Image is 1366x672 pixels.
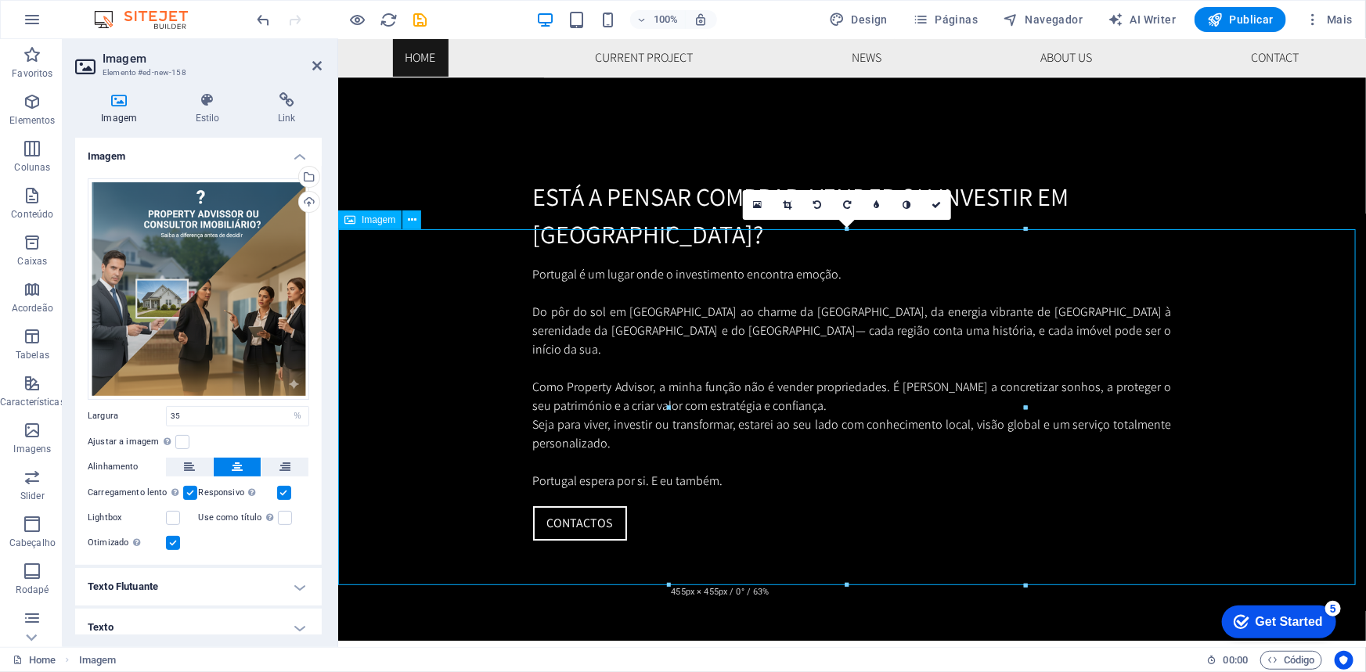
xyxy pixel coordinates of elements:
[1224,651,1248,670] span: 00 00
[892,190,921,220] a: Escala de cinza
[9,537,56,549] p: Cabeçalho
[1207,651,1249,670] h6: Tempo de sessão
[12,67,52,80] p: Favoritos
[88,458,166,476] label: Alinhamento
[1305,12,1353,27] span: Mais
[75,568,322,606] h4: Texto Flutuante
[9,114,55,127] p: Elementos
[1299,7,1359,32] button: Mais
[997,7,1089,32] button: Navegador
[1003,12,1083,27] span: Navegador
[75,609,322,646] h4: Texto
[743,190,773,220] a: Selecione arquivos do gerenciador de arquivos, galeria de fotos ou faça upload de arquivo(s)
[20,490,45,502] p: Slider
[11,208,53,221] p: Conteúdo
[254,10,273,29] button: undo
[103,66,290,80] h3: Elemento #ed-new-158
[79,651,117,670] nav: breadcrumb
[823,7,894,32] div: Design (Ctrl+Alt+Y)
[1207,12,1274,27] span: Publicar
[255,11,273,29] i: Desfazer: Mudar a largura da imagem (Ctrl+Z)
[1101,7,1182,32] button: AI Writer
[18,255,48,268] p: Caixas
[380,11,398,29] i: Recarregar página
[412,11,430,29] i: Salvar (Ctrl+S)
[169,92,251,125] h4: Estilo
[1335,651,1353,670] button: Usercentrics
[88,411,166,420] label: Largura
[46,17,114,31] div: Get Started
[13,651,56,670] a: Clique para cancelar a seleção. Clique duas vezes para abrir as Páginas
[362,215,395,225] span: Imagem
[88,433,175,451] label: Ajustar a imagem
[252,92,322,125] h4: Link
[1195,7,1286,32] button: Publicar
[1267,651,1315,670] span: Código
[199,508,278,527] label: Use como título
[1234,654,1237,666] span: :
[802,190,832,220] a: Girar 90° para a esquerda
[14,161,50,174] p: Colunas
[16,584,49,596] p: Rodapé
[411,10,430,29] button: save
[13,8,127,41] div: Get Started 5 items remaining, 0% complete
[823,7,894,32] button: Design
[199,483,277,502] label: Responsivo
[380,10,398,29] button: reload
[906,7,984,32] button: Páginas
[88,483,183,502] label: Carregamento lento
[88,508,166,527] label: Lightbox
[116,3,132,19] div: 5
[12,302,53,314] p: Acordeão
[921,190,951,220] a: Confirme ( Ctrl ⏎ )
[16,349,49,361] p: Tabelas
[829,12,888,27] span: Design
[79,651,117,670] span: Clique para selecionar. Clique duas vezes para editar
[90,10,207,29] img: Editor Logo
[88,534,166,552] label: Otimizado
[654,10,679,29] h6: 100%
[630,10,686,29] button: 100%
[832,190,862,220] a: Girar 90° para a direita
[103,52,322,66] h2: Imagem
[75,92,169,125] h4: Imagem
[913,12,978,27] span: Páginas
[773,190,802,220] a: Modo de recorte
[862,190,892,220] a: Borrão
[75,138,322,166] h4: Imagem
[88,178,309,400] div: Gemini_Generated_Image_4f5cy14f5cy14f5c-tONY-_2FlNL645eByJ68uA.png
[1260,651,1322,670] button: Código
[1108,12,1176,27] span: AI Writer
[13,443,51,455] p: Imagens
[694,13,708,27] i: Ao redimensionar, ajusta automaticamente o nível de zoom para caber no dispositivo escolhido.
